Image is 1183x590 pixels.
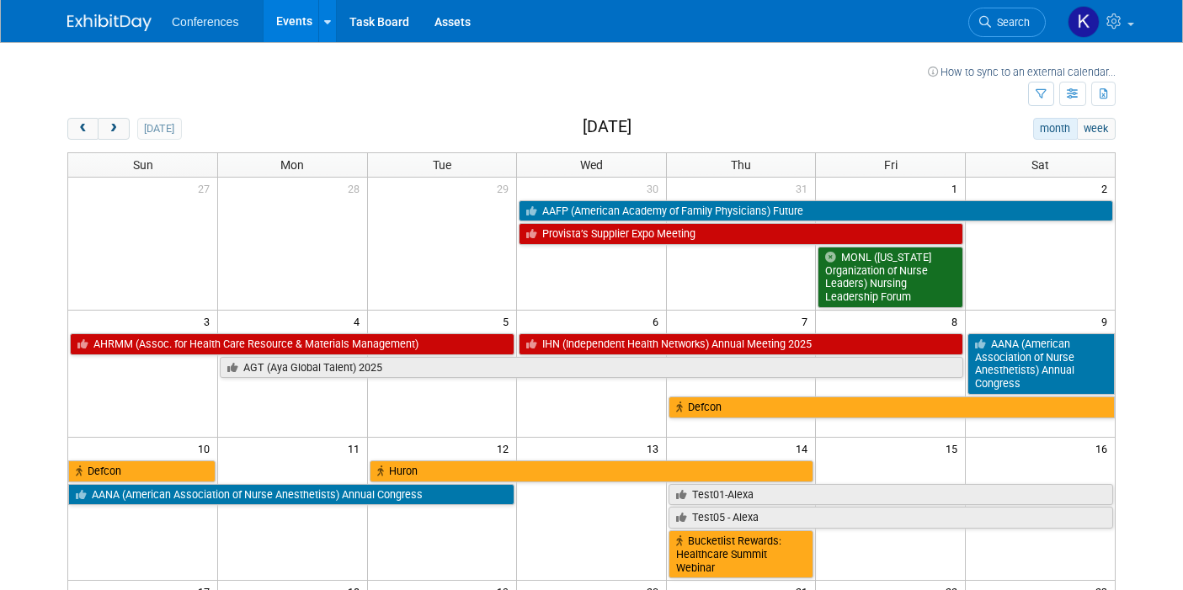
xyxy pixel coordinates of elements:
button: week [1077,118,1116,140]
button: next [98,118,129,140]
a: AANA (American Association of Nurse Anesthetists) Annual Congress [68,484,514,506]
a: Defcon [68,460,216,482]
span: Fri [884,158,898,172]
span: 27 [196,178,217,199]
span: 12 [495,438,516,459]
span: 3 [202,311,217,332]
span: Wed [580,158,603,172]
img: Kelly Parker [1068,6,1100,38]
span: Search [991,16,1030,29]
span: 28 [346,178,367,199]
a: Defcon [669,396,1115,418]
span: 31 [794,178,815,199]
span: 8 [950,311,965,332]
span: 4 [352,311,367,332]
span: 2 [1100,178,1115,199]
a: AGT (Aya Global Talent) 2025 [220,357,963,379]
span: 1 [950,178,965,199]
span: 10 [196,438,217,459]
a: AANA (American Association of Nurse Anesthetists) Annual Congress [967,333,1115,395]
button: prev [67,118,99,140]
span: 14 [794,438,815,459]
a: Test01-Alexa [669,484,1113,506]
span: 15 [944,438,965,459]
a: How to sync to an external calendar... [928,66,1116,78]
a: Provista’s Supplier Expo Meeting [519,223,963,245]
button: [DATE] [137,118,182,140]
span: 5 [501,311,516,332]
span: Tue [433,158,451,172]
span: 13 [645,438,666,459]
a: AAFP (American Academy of Family Physicians) Future [519,200,1113,222]
h2: [DATE] [583,118,631,136]
span: 16 [1094,438,1115,459]
img: ExhibitDay [67,14,152,31]
span: 29 [495,178,516,199]
span: 30 [645,178,666,199]
button: month [1033,118,1078,140]
a: Test05 - Alexa [669,507,1113,529]
a: Huron [370,460,814,482]
a: IHN (Independent Health Networks) Annual Meeting 2025 [519,333,963,355]
span: 11 [346,438,367,459]
a: Search [968,8,1046,37]
span: 9 [1100,311,1115,332]
span: Sun [133,158,153,172]
span: Thu [731,158,751,172]
a: Bucketlist Rewards: Healthcare Summit Webinar [669,530,814,578]
span: Conferences [172,15,238,29]
span: Sat [1031,158,1049,172]
span: 6 [651,311,666,332]
span: 7 [800,311,815,332]
span: Mon [280,158,304,172]
a: AHRMM (Assoc. for Health Care Resource & Materials Management) [70,333,514,355]
a: MONL ([US_STATE] Organization of Nurse Leaders) Nursing Leadership Forum [818,247,963,308]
